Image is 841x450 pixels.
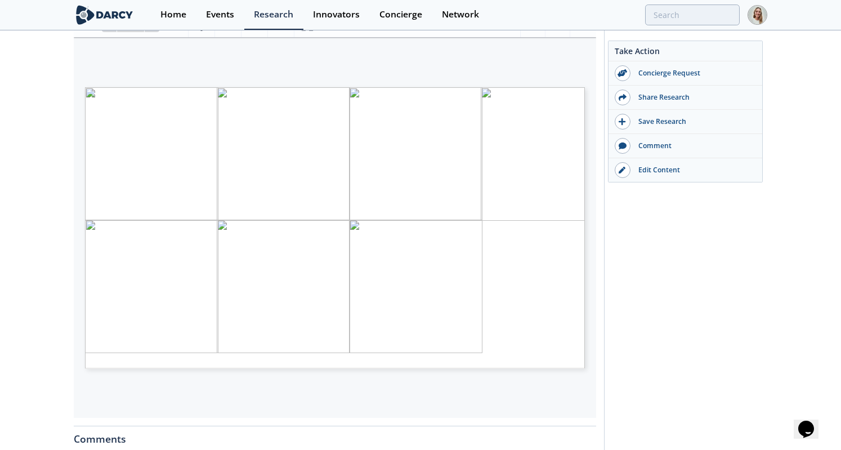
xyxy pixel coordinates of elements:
iframe: chat widget [794,405,830,439]
div: Comment [630,141,757,151]
div: Innovators [313,10,360,19]
div: Network [442,10,479,19]
a: Edit Content [609,158,762,182]
div: Take Action [609,45,762,61]
div: Concierge Request [630,68,757,78]
div: Save Research [630,117,757,127]
div: Concierge [379,10,422,19]
div: Edit Content [630,165,757,175]
div: Research [254,10,293,19]
div: Comments [74,426,596,444]
div: Share Research [630,92,757,103]
div: Events [206,10,234,19]
img: Profile [748,5,767,25]
div: Home [160,10,186,19]
input: Advanced Search [645,5,740,25]
img: logo-wide.svg [74,5,135,25]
